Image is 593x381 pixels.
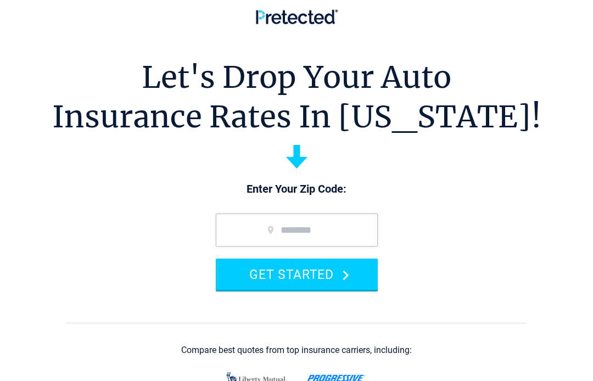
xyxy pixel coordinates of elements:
div: Compare best quotes from top insurance carriers, including: [181,345,412,355]
button: GET STARTED [216,259,378,290]
h1: Let's Drop Your Auto Insurance Rates In [US_STATE]! [52,58,541,137]
input: zip code [216,214,378,246]
img: Pretected Logo [256,9,338,24]
p: Enter Your Zip Code: [205,182,389,197]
